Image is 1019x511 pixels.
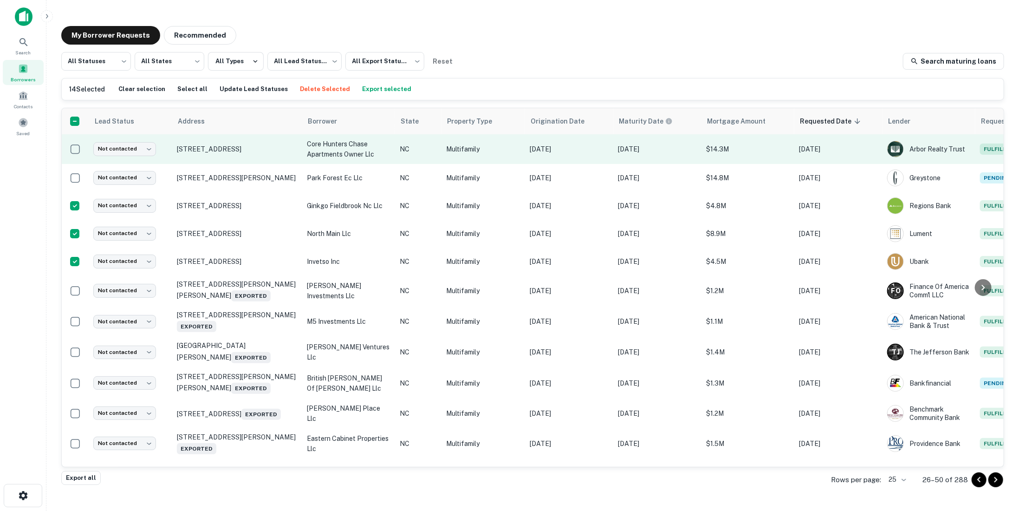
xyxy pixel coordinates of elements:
p: north main llc [307,229,390,239]
p: Multifamily [446,201,520,211]
p: T J [892,347,899,357]
p: [GEOGRAPHIC_DATA][PERSON_NAME] [177,341,298,363]
p: ginkgo fieldbrook nc llc [307,201,390,211]
p: [DATE] [530,201,609,211]
img: picture [888,198,903,214]
p: 26–50 of 288 [922,474,968,485]
span: Maturity dates displayed may be estimated. Please contact the lender for the most accurate maturi... [619,116,685,126]
div: Not contacted [93,406,156,420]
p: $4.8M [706,201,790,211]
img: picture [888,406,903,421]
p: [STREET_ADDRESS] [177,229,298,238]
p: [DATE] [799,408,878,419]
p: $8.9M [706,229,790,239]
p: [DATE] [618,347,697,357]
div: Arbor Realty Trust [887,141,971,157]
p: invetso inc [307,256,390,267]
img: picture [888,226,903,242]
img: picture [888,436,903,452]
button: Recommended [164,26,236,45]
h6: 14 Selected [69,84,105,94]
th: Mortgage Amount [701,108,794,134]
span: Mortgage Amount [707,116,778,127]
div: All States [135,49,204,73]
div: Regions Bank [887,197,971,214]
p: [PERSON_NAME] ventures llc [307,342,390,362]
p: Multifamily [446,144,520,154]
p: [DATE] [530,173,609,183]
p: Multifamily [446,316,520,327]
span: Contacts [14,103,32,110]
p: $1.5M [706,439,790,449]
p: [STREET_ADDRESS] [177,145,298,153]
p: [DATE] [799,173,878,183]
p: $1.3M [706,378,790,388]
p: park forest ec llc [307,173,390,183]
p: Rows per page: [831,474,881,485]
p: [DATE] [618,173,697,183]
a: Search [3,33,44,58]
img: picture [888,314,903,329]
a: Saved [3,114,44,139]
p: $1.2M [706,286,790,296]
p: [STREET_ADDRESS][PERSON_NAME][PERSON_NAME] [177,373,298,394]
span: Exported [231,290,271,301]
span: Fulfilled [980,347,1018,358]
p: [DATE] [799,144,878,154]
span: Fulfilled [980,408,1018,419]
p: [STREET_ADDRESS][PERSON_NAME] [177,433,298,454]
span: Origination Date [531,116,597,127]
button: Export all [61,471,101,485]
p: [DATE] [530,286,609,296]
p: NC [400,408,437,419]
p: [DATE] [530,408,609,419]
p: $14.8M [706,173,790,183]
span: Borrowers [11,76,36,83]
p: [DATE] [618,144,697,154]
p: F O [891,286,900,296]
p: [DATE] [799,229,878,239]
span: Fulfilled [980,200,1018,211]
span: Address [178,116,217,127]
div: Chat Widget [973,437,1019,481]
p: [DATE] [799,316,878,327]
a: Borrowers [3,60,44,85]
span: Fulfilled [980,144,1018,155]
button: All Types [208,52,264,71]
p: [DATE] [618,256,697,267]
p: [DATE] [799,439,878,449]
h6: Maturity Date [619,116,663,126]
button: Clear selection [116,82,168,96]
div: Not contacted [93,346,156,359]
div: Not contacted [93,142,156,156]
div: Not contacted [93,376,156,390]
div: Not contacted [93,199,156,212]
p: NC [400,256,437,267]
img: picture [888,170,903,186]
div: All Statuses [61,49,131,73]
th: Lead Status [89,108,172,134]
span: Fulfilled [980,228,1018,239]
a: Search maturing loans [903,53,1004,70]
span: Exported [231,352,271,363]
p: [DATE] [618,316,697,327]
p: [DATE] [799,286,878,296]
p: [DATE] [530,347,609,357]
p: [DATE] [799,256,878,267]
div: Bankfinancial [887,375,971,392]
div: Not contacted [93,284,156,297]
p: NC [400,378,437,388]
div: Ubank [887,253,971,270]
span: Borrower [308,116,349,127]
p: $4.5M [706,256,790,267]
p: Multifamily [446,173,520,183]
div: Maturity dates displayed may be estimated. Please contact the lender for the most accurate maturi... [619,116,673,126]
span: Fulfilled [980,316,1018,327]
span: Exported [177,443,216,454]
p: Multifamily [446,408,520,419]
button: Export selected [360,82,414,96]
p: $14.3M [706,144,790,154]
